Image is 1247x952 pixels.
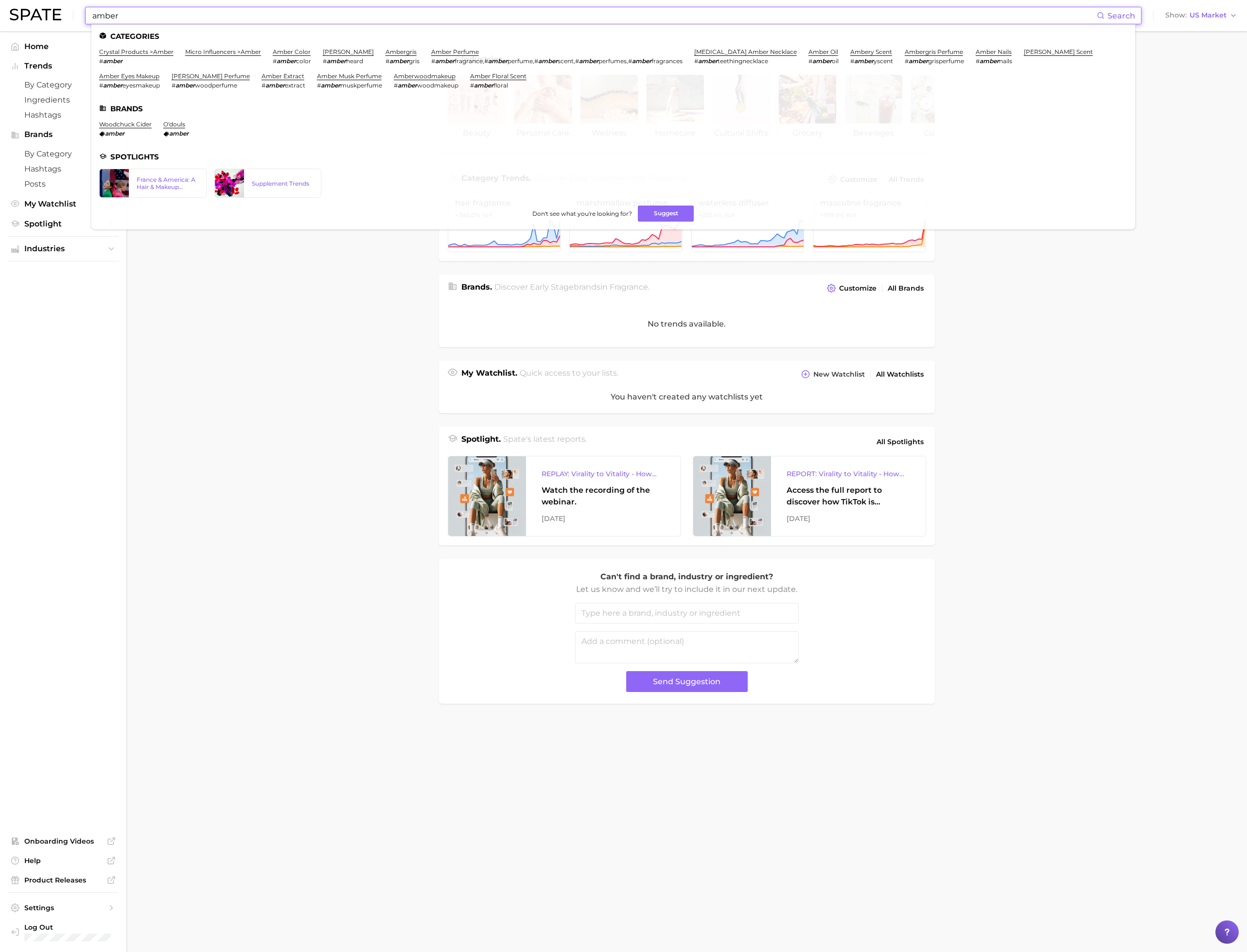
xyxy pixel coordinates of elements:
[8,107,119,122] a: Hashtags
[1190,13,1227,18] span: US Market
[327,57,346,65] em: amber
[808,48,838,55] a: amber oil
[252,180,314,187] div: Supplement Trends
[99,48,174,55] a: crystal products >amber
[99,104,1127,113] li: Brands
[24,923,150,932] span: Log Out
[698,57,718,65] em: amber
[409,57,420,65] span: gris
[8,127,119,142] button: Brands
[461,282,492,292] span: Brands .
[579,57,598,65] em: amber
[24,149,102,158] span: by Category
[24,903,102,912] span: Settings
[340,82,382,89] span: muskperfume
[163,121,185,128] a: o'douls
[321,82,340,89] em: amber
[431,57,435,65] span: #
[273,48,311,55] a: amber color
[172,82,176,89] span: #
[718,57,768,65] span: teethingnecklace
[493,82,508,89] span: floral
[105,130,124,137] em: amber
[10,9,61,20] img: SPATE
[693,456,926,537] a: REPORT: Virality to Vitality - How TikTok is Driving Wellness DiscoveryAccess the full report to ...
[24,62,102,70] span: Trends
[575,57,579,65] span: #
[626,671,748,692] button: Send Suggestion
[8,873,119,887] a: Product Releases
[787,513,910,524] div: [DATE]
[638,206,694,222] button: Suggest
[431,48,479,55] a: amber perfume
[520,367,618,381] h2: Quick access to your lists.
[488,57,508,65] em: amber
[8,242,119,256] button: Industries
[8,161,119,176] a: Hashtags
[909,57,928,65] em: amber
[8,216,119,231] a: Spotlight
[575,603,799,623] input: Type here a brand, industry or ingredient
[24,110,102,120] span: Hashtags
[323,48,374,55] a: [PERSON_NAME]
[8,900,119,915] a: Settings
[8,146,119,161] a: by Category
[799,367,867,381] button: New Watchlist
[484,57,488,65] span: #
[905,57,909,65] span: #
[389,57,409,65] em: amber
[885,282,926,295] a: All Brands
[976,57,980,65] span: #
[839,284,877,293] span: Customize
[850,57,854,65] span: #
[534,57,538,65] span: #
[888,284,924,293] span: All Brands
[24,42,102,51] span: Home
[398,82,417,89] em: amber
[439,381,935,413] div: You haven't created any watchlists yet
[8,834,119,848] a: Onboarding Videos
[558,57,574,65] span: scent
[575,583,799,596] p: Let us know and we’ll try to include it in our next update.
[876,370,924,379] span: All Watchlists
[461,367,517,381] h1: My Watchlist.
[417,82,458,89] span: woodmakeup
[980,57,999,65] em: amber
[262,82,265,89] span: #
[123,82,160,89] span: eyesmakeup
[8,39,119,54] a: Home
[394,82,398,89] span: #
[905,48,963,55] a: ambergris perfume
[99,32,1127,40] li: Categories
[99,57,103,65] span: #
[431,57,683,65] div: , , , ,
[694,57,698,65] span: #
[8,920,119,945] a: Log out. Currently logged in with e-mail julia.buonanno@dsm-firmenich.com.
[185,48,261,55] a: micro influencers >amber
[435,57,455,65] em: amber
[214,169,322,198] a: Supplement Trends
[24,219,102,228] span: Spotlight
[439,301,935,347] div: No trends available.
[542,485,665,508] div: Watch the recording of the webinar.
[1165,13,1187,18] span: Show
[787,485,910,508] div: Access the full report to discover how TikTok is reshaping the wellness landscape, from product d...
[24,876,102,884] span: Product Releases
[610,282,648,292] span: fragrance
[598,57,627,65] span: perfumes
[24,837,102,846] span: Onboarding Videos
[494,282,650,292] span: Discover Early Stage brands in .
[874,433,926,450] a: All Spotlights
[99,169,207,198] a: France & America: A Hair & Makeup Trends Report
[575,571,799,583] p: Can't find a brand, industry or ingredient?
[1163,9,1240,22] button: ShowUS Market
[976,48,1012,55] a: amber nails
[317,72,382,80] a: amber musk perfume
[195,82,237,89] span: woodperfume
[542,468,665,480] div: REPLAY: Virality to Vitality - How TikTok is Driving Wellness Discovery
[24,244,102,253] span: Industries
[24,95,102,104] span: Ingredients
[850,48,892,55] a: ambery scent
[1107,11,1135,20] span: Search
[24,179,102,189] span: Posts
